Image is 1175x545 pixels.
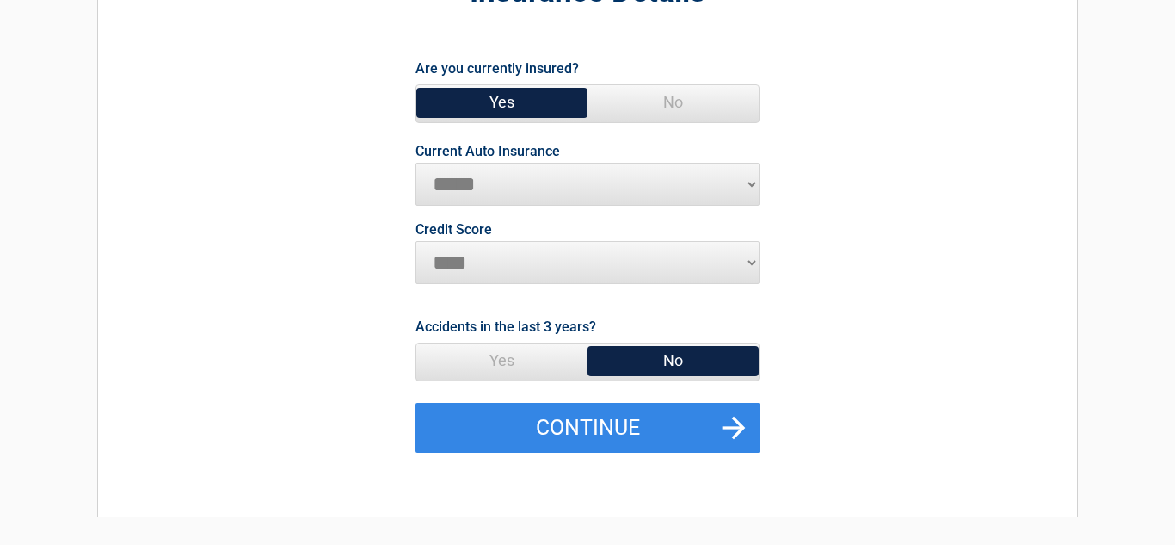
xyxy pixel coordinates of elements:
label: Current Auto Insurance [415,145,560,158]
span: No [587,344,759,378]
span: Yes [416,344,587,378]
label: Accidents in the last 3 years? [415,315,596,338]
label: Credit Score [415,223,492,237]
label: Are you currently insured? [415,57,579,80]
button: Continue [415,403,760,453]
span: No [587,85,759,120]
span: Yes [416,85,587,120]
